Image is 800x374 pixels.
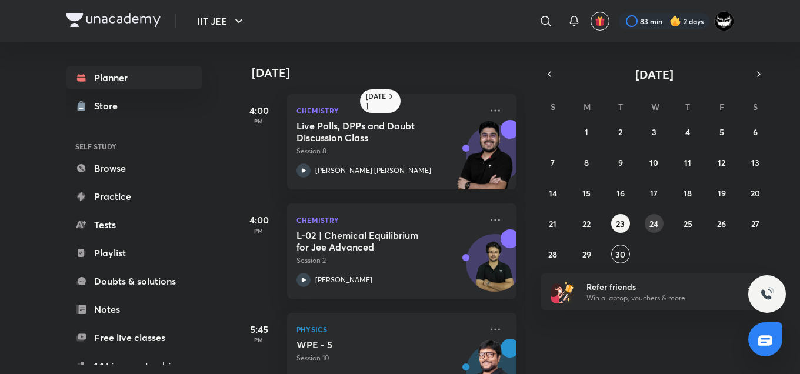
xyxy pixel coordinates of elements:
img: streak [669,15,681,27]
abbr: September 6, 2025 [753,126,758,138]
abbr: September 20, 2025 [751,188,760,199]
p: [PERSON_NAME] [315,275,372,285]
abbr: September 15, 2025 [582,188,591,199]
button: September 3, 2025 [645,122,664,141]
button: IIT JEE [190,9,253,33]
a: Planner [66,66,202,89]
button: September 28, 2025 [544,245,562,263]
button: September 1, 2025 [577,122,596,141]
abbr: September 25, 2025 [684,218,692,229]
a: Tests [66,213,202,236]
button: September 22, 2025 [577,214,596,233]
h5: L-02 | Chemical Equilibrium for Jee Advanced [296,229,443,253]
abbr: September 13, 2025 [751,157,759,168]
p: [PERSON_NAME] [PERSON_NAME] [315,165,431,176]
button: September 2, 2025 [611,122,630,141]
button: September 15, 2025 [577,183,596,202]
abbr: September 19, 2025 [718,188,726,199]
h4: [DATE] [252,66,528,80]
button: September 11, 2025 [678,153,697,172]
abbr: September 28, 2025 [548,249,557,260]
a: Store [66,94,202,118]
button: September 4, 2025 [678,122,697,141]
img: Company Logo [66,13,161,27]
button: September 8, 2025 [577,153,596,172]
p: PM [235,118,282,125]
h5: 4:00 [235,103,282,118]
abbr: Thursday [685,101,690,112]
img: referral [551,280,574,303]
abbr: September 18, 2025 [684,188,692,199]
abbr: Sunday [551,101,555,112]
button: September 30, 2025 [611,245,630,263]
a: Practice [66,185,202,208]
button: September 21, 2025 [544,214,562,233]
a: Company Logo [66,13,161,30]
abbr: Wednesday [651,101,659,112]
button: September 19, 2025 [712,183,731,202]
button: September 20, 2025 [746,183,765,202]
abbr: Saturday [753,101,758,112]
img: Avatar [466,241,523,297]
abbr: September 11, 2025 [684,157,691,168]
button: avatar [591,12,609,31]
abbr: September 16, 2025 [616,188,625,199]
abbr: September 3, 2025 [652,126,656,138]
abbr: September 1, 2025 [585,126,588,138]
h5: Live Polls, DPPs and Doubt Discussion Class [296,120,443,143]
button: September 17, 2025 [645,183,664,202]
abbr: September 24, 2025 [649,218,658,229]
p: Win a laptop, vouchers & more [586,293,731,303]
button: September 26, 2025 [712,214,731,233]
p: Chemistry [296,213,481,227]
a: Notes [66,298,202,321]
h6: Refer friends [586,280,731,293]
button: September 9, 2025 [611,153,630,172]
button: September 6, 2025 [746,122,765,141]
abbr: Friday [719,101,724,112]
h5: 4:00 [235,213,282,227]
abbr: September 22, 2025 [582,218,591,229]
img: avatar [595,16,605,26]
a: Doubts & solutions [66,269,202,293]
abbr: September 21, 2025 [549,218,556,229]
h6: [DATE] [366,92,386,111]
button: September 29, 2025 [577,245,596,263]
h5: WPE - 5 [296,339,443,350]
button: September 27, 2025 [746,214,765,233]
button: September 18, 2025 [678,183,697,202]
button: September 14, 2025 [544,183,562,202]
p: Session 8 [296,146,481,156]
abbr: September 10, 2025 [649,157,658,168]
button: September 12, 2025 [712,153,731,172]
abbr: September 30, 2025 [615,249,625,260]
button: September 23, 2025 [611,214,630,233]
div: Store [94,99,125,113]
p: PM [235,227,282,234]
abbr: September 14, 2025 [549,188,557,199]
button: September 7, 2025 [544,153,562,172]
abbr: September 5, 2025 [719,126,724,138]
img: ttu [760,287,774,301]
abbr: September 7, 2025 [551,157,555,168]
abbr: Tuesday [618,101,623,112]
span: [DATE] [635,66,674,82]
button: [DATE] [558,66,751,82]
abbr: September 26, 2025 [717,218,726,229]
abbr: September 29, 2025 [582,249,591,260]
p: PM [235,336,282,343]
abbr: September 17, 2025 [650,188,658,199]
abbr: September 12, 2025 [718,157,725,168]
button: September 24, 2025 [645,214,664,233]
a: Browse [66,156,202,180]
img: ARSH Khan [714,11,734,31]
abbr: September 8, 2025 [584,157,589,168]
button: September 13, 2025 [746,153,765,172]
a: Playlist [66,241,202,265]
a: Free live classes [66,326,202,349]
button: September 5, 2025 [712,122,731,141]
p: Chemistry [296,103,481,118]
abbr: September 27, 2025 [751,218,759,229]
img: unacademy [452,120,516,201]
abbr: September 9, 2025 [618,157,623,168]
